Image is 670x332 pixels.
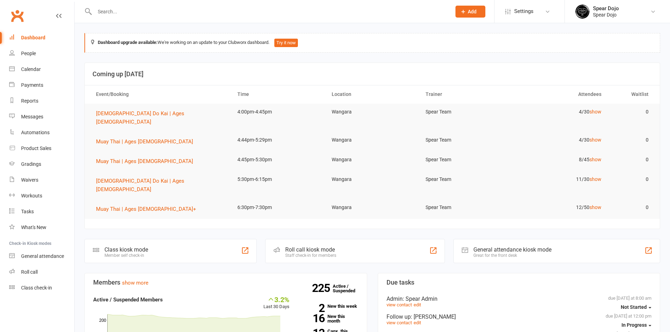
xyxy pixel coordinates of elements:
div: Last 30 Days [263,295,289,311]
div: We're working on an update to your Clubworx dashboard. [84,33,660,53]
td: 0 [608,132,655,148]
a: General attendance kiosk mode [9,248,74,264]
a: 225Active / Suspended [333,279,364,298]
td: 12/50 [513,199,608,216]
span: [DEMOGRAPHIC_DATA] Do Kai | Ages [DEMOGRAPHIC_DATA] [96,178,184,193]
div: Messages [21,114,43,119]
a: Automations [9,125,74,141]
td: 8/45 [513,151,608,168]
a: Waivers [9,172,74,188]
span: Muay Thai | Ages [DEMOGRAPHIC_DATA]+ [96,206,196,212]
img: thumb_image1623745760.png [575,5,589,19]
button: Muay Thai | Ages [DEMOGRAPHIC_DATA]+ [96,205,201,213]
div: Staff check-in for members [285,253,336,258]
td: Spear Team [419,151,513,168]
span: Muay Thai | Ages [DEMOGRAPHIC_DATA] [96,138,193,145]
div: Spear Dojo [593,5,619,12]
button: Muay Thai | Ages [DEMOGRAPHIC_DATA] [96,137,198,146]
td: 5:30pm-6:15pm [231,171,325,188]
button: Not Started [621,301,651,313]
strong: 2 [300,303,325,313]
a: Clubworx [8,7,26,25]
a: edit [414,320,421,325]
td: Wangara [325,151,420,168]
div: Class check-in [21,285,52,291]
button: [DEMOGRAPHIC_DATA] Do Kai | Ages [DEMOGRAPHIC_DATA] [96,109,225,126]
td: 6:30pm-7:30pm [231,199,325,216]
strong: Dashboard upgrade available: [98,40,158,45]
a: show [589,204,601,210]
td: Wangara [325,104,420,120]
button: In Progress [621,319,651,331]
a: show [589,137,601,143]
button: Try it now [274,39,298,47]
button: Muay Thai | Ages [DEMOGRAPHIC_DATA] [96,157,198,165]
div: Automations [21,130,50,135]
button: [DEMOGRAPHIC_DATA] Do Kai | Ages [DEMOGRAPHIC_DATA] [96,177,225,194]
div: People [21,51,36,56]
span: Add [468,9,477,14]
a: Gradings [9,156,74,172]
td: 4:44pm-5:29pm [231,132,325,148]
input: Search... [92,7,446,17]
div: Admin [387,295,652,302]
a: What's New [9,220,74,235]
div: General attendance kiosk mode [473,246,551,253]
strong: 225 [312,283,333,293]
div: What's New [21,224,46,230]
button: Add [455,6,485,18]
a: view contact [387,302,412,307]
a: Class kiosk mode [9,280,74,296]
th: Trainer [419,85,513,103]
td: 0 [608,199,655,216]
div: Great for the front desk [473,253,551,258]
th: Location [325,85,420,103]
td: Wangara [325,171,420,188]
td: 11/30 [513,171,608,188]
td: 0 [608,151,655,168]
a: show [589,109,601,115]
td: 4/30 [513,132,608,148]
div: Follow up [387,313,652,320]
div: Product Sales [21,145,51,151]
div: Workouts [21,193,42,198]
div: Class kiosk mode [104,246,148,253]
td: 0 [608,104,655,120]
a: 16New this month [300,314,358,323]
div: Dashboard [21,35,45,40]
th: Time [231,85,325,103]
div: Spear Dojo [593,12,619,18]
div: Reports [21,98,38,104]
a: Workouts [9,188,74,204]
a: Reports [9,93,74,109]
div: Member self check-in [104,253,148,258]
td: 4:00pm-4:45pm [231,104,325,120]
strong: 16 [300,313,325,324]
strong: Active / Suspended Members [93,297,163,303]
a: Roll call [9,264,74,280]
div: Gradings [21,161,41,167]
td: Spear Team [419,199,513,216]
div: Payments [21,82,43,88]
a: Product Sales [9,141,74,156]
span: Settings [514,4,534,19]
td: Wangara [325,132,420,148]
td: Spear Team [419,171,513,188]
div: Roll call kiosk mode [285,246,336,253]
td: 4/30 [513,104,608,120]
span: Not Started [621,304,647,310]
a: Dashboard [9,30,74,46]
a: show [589,157,601,162]
a: view contact [387,320,412,325]
div: Waivers [21,177,38,183]
a: Calendar [9,61,74,77]
div: Roll call [21,269,38,275]
a: 2New this week [300,304,358,308]
td: Spear Team [419,132,513,148]
a: Messages [9,109,74,125]
div: General attendance [21,253,64,259]
td: Wangara [325,199,420,216]
div: Tasks [21,209,34,214]
div: 3.2% [263,295,289,303]
div: Calendar [21,66,41,72]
